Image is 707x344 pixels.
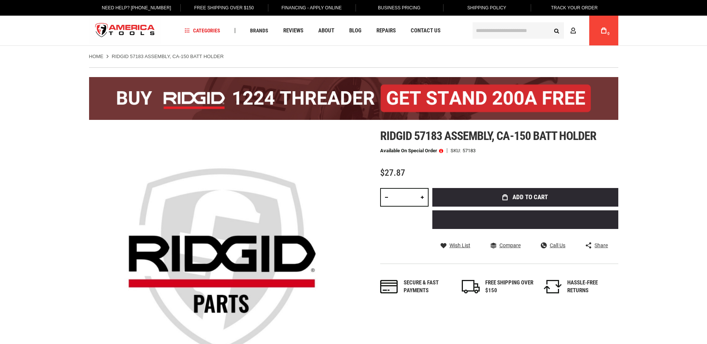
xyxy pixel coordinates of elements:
a: store logo [89,17,161,45]
span: Share [594,243,608,248]
span: $27.87 [380,168,405,178]
a: Compare [490,242,521,249]
div: 57183 [463,148,476,153]
span: Wish List [449,243,470,248]
div: Secure & fast payments [404,279,452,295]
span: Ridgid 57183 assembly, ca-150 batt holder [380,129,597,143]
img: America Tools [89,17,161,45]
a: Wish List [441,242,470,249]
a: Brands [247,26,272,36]
span: Categories [184,28,220,33]
img: BOGO: Buy the RIDGID® 1224 Threader (26092), get the 92467 200A Stand FREE! [89,77,618,120]
img: shipping [462,280,480,293]
a: Reviews [280,26,307,36]
a: Call Us [541,242,565,249]
span: Shipping Policy [467,5,506,10]
a: Categories [181,26,224,36]
strong: RIDGID 57183 ASSEMBLY, CA-150 BATT HOLDER [112,54,224,59]
span: Compare [499,243,521,248]
span: Call Us [550,243,565,248]
div: HASSLE-FREE RETURNS [567,279,616,295]
p: Available on Special Order [380,148,443,153]
span: Reviews [283,28,303,34]
span: Add to Cart [512,194,548,200]
button: Search [550,23,564,38]
img: returns [544,280,562,293]
span: Blog [349,28,362,34]
a: Home [89,53,104,60]
span: Contact Us [411,28,441,34]
strong: SKU [451,148,463,153]
a: About [315,26,338,36]
span: Brands [250,28,268,33]
a: Blog [346,26,365,36]
button: Add to Cart [432,188,618,207]
a: Repairs [373,26,399,36]
span: About [318,28,334,34]
div: FREE SHIPPING OVER $150 [485,279,534,295]
span: 0 [607,32,610,36]
span: Repairs [376,28,396,34]
img: payments [380,280,398,293]
a: Contact Us [407,26,444,36]
a: 0 [597,16,611,45]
